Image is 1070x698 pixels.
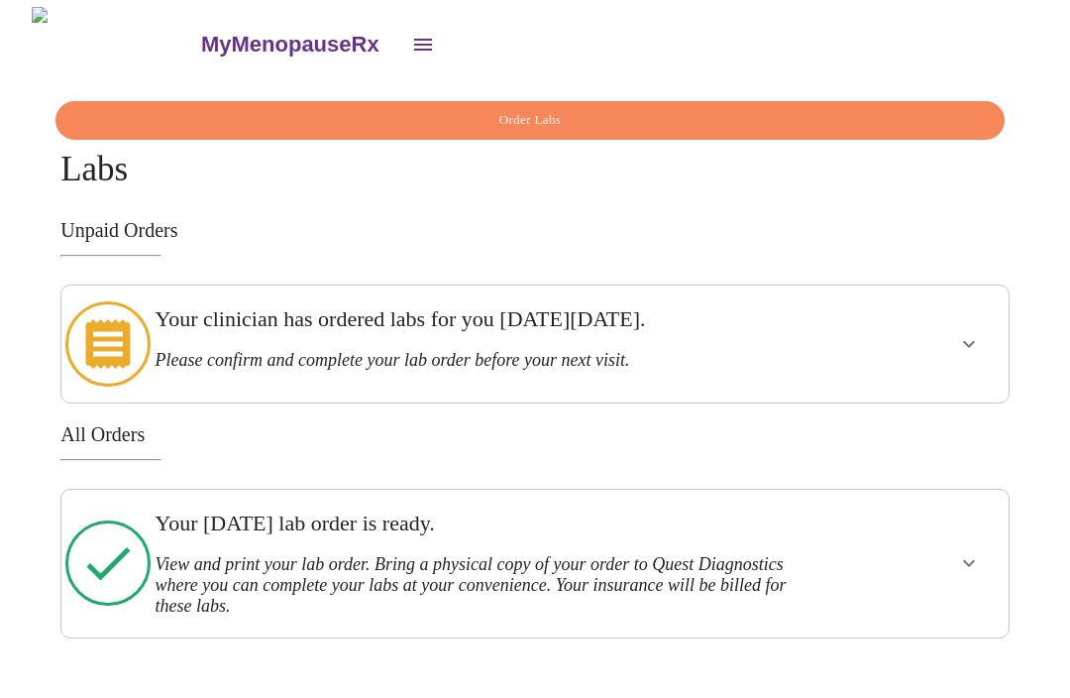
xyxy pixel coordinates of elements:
[155,307,821,333] h3: Your clinician has ordered labs for you [DATE][DATE].
[155,351,821,372] h3: Please confirm and complete your lab order before your next visit.
[399,22,447,69] button: open drawer
[78,110,982,133] span: Order Labs
[32,8,198,82] img: MyMenopauseRx Logo
[60,424,1010,447] h3: All Orders
[155,555,821,618] h3: View and print your lab order. Bring a physical copy of your order to Quest Diagnostics where you...
[945,321,993,369] button: show more
[55,102,1005,141] button: Order Labs
[201,33,379,58] h3: MyMenopauseRx
[945,540,993,588] button: show more
[60,220,1010,243] h3: Unpaid Orders
[60,102,1010,190] h4: Labs
[155,512,821,537] h3: Your [DATE] lab order is ready.
[198,11,398,80] a: MyMenopauseRx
